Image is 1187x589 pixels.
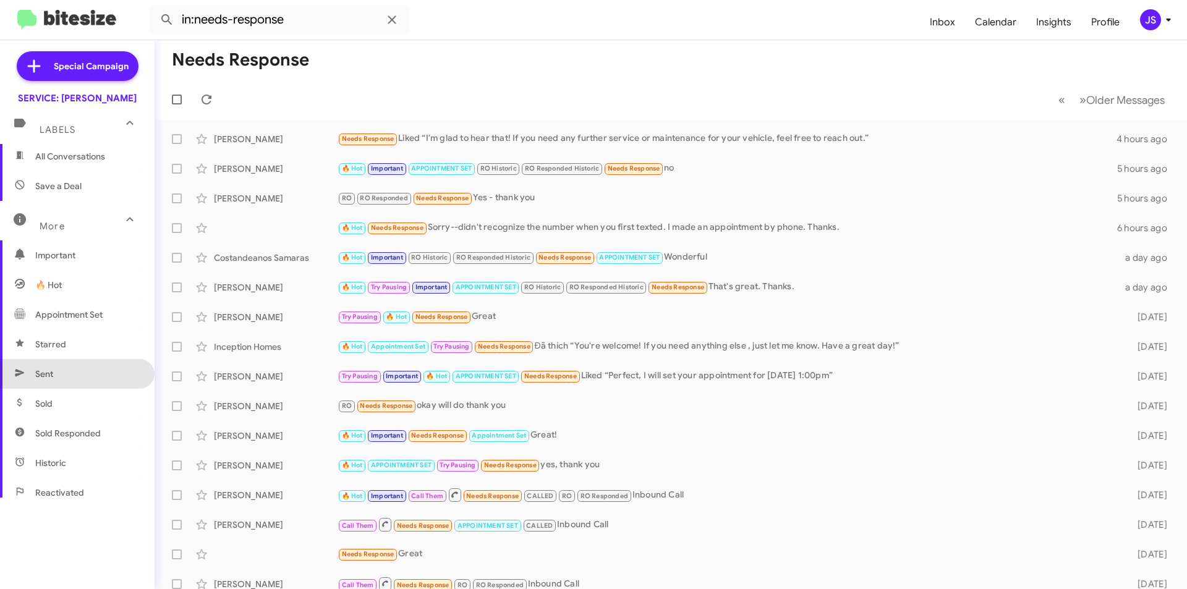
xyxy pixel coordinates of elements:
[1118,252,1177,264] div: a day ago
[214,519,338,531] div: [PERSON_NAME]
[214,311,338,323] div: [PERSON_NAME]
[411,431,464,439] span: Needs Response
[338,428,1118,443] div: Great!
[342,342,363,350] span: 🔥 Hot
[397,522,449,530] span: Needs Response
[342,135,394,143] span: Needs Response
[214,252,338,264] div: Costandeanos Samaras
[342,522,374,530] span: Call Them
[411,492,443,500] span: Call Them
[456,372,516,380] span: APPOINTMENT SET
[652,283,704,291] span: Needs Response
[456,283,516,291] span: APPOINTMENT SET
[569,283,644,291] span: RO Responded Historic
[386,372,418,380] span: Important
[526,522,553,530] span: CALLED
[456,253,530,261] span: RO Responded Historic
[472,431,526,439] span: Appointment Set
[965,4,1026,40] span: Calendar
[342,550,394,558] span: Needs Response
[371,492,403,500] span: Important
[342,431,363,439] span: 🔥 Hot
[17,51,138,81] a: Special Campaign
[1118,311,1177,323] div: [DATE]
[35,308,103,321] span: Appointment Set
[480,164,517,172] span: RO Historic
[35,150,105,163] span: All Conversations
[1118,459,1177,472] div: [DATE]
[342,461,363,469] span: 🔥 Hot
[599,253,660,261] span: APPOINTMENT SET
[371,461,432,469] span: APPOINTMENT SET
[338,280,1118,294] div: That's great. Thanks.
[1072,87,1172,112] button: Next
[1117,222,1177,234] div: 6 hours ago
[172,50,309,70] h1: Needs Response
[214,400,338,412] div: [PERSON_NAME]
[338,310,1118,324] div: Great
[524,372,577,380] span: Needs Response
[415,313,468,321] span: Needs Response
[214,163,338,175] div: [PERSON_NAME]
[35,180,82,192] span: Save a Deal
[397,581,449,589] span: Needs Response
[35,368,53,380] span: Sent
[338,250,1118,265] div: Wonderful
[40,221,65,232] span: More
[411,253,448,261] span: RO Historic
[1058,92,1065,108] span: «
[525,164,599,172] span: RO Responded Historic
[457,581,467,589] span: RO
[342,372,378,380] span: Try Pausing
[1026,4,1081,40] span: Insights
[371,342,425,350] span: Appointment Set
[416,194,469,202] span: Needs Response
[581,492,628,500] span: RO Responded
[338,191,1117,205] div: Yes - thank you
[371,283,407,291] span: Try Pausing
[35,279,62,291] span: 🔥 Hot
[1081,4,1130,40] a: Profile
[150,5,409,35] input: Search
[342,492,363,500] span: 🔥 Hot
[608,164,660,172] span: Needs Response
[342,224,363,232] span: 🔥 Hot
[920,4,965,40] span: Inbox
[415,283,448,291] span: Important
[1118,281,1177,294] div: a day ago
[342,164,363,172] span: 🔥 Hot
[466,492,519,500] span: Needs Response
[338,132,1117,146] div: Liked “I'm glad to hear that! If you need any further service or maintenance for your vehicle, fe...
[54,60,129,72] span: Special Campaign
[214,341,338,353] div: Inception Homes
[562,492,572,500] span: RO
[1079,92,1086,108] span: »
[1051,87,1073,112] button: Previous
[1118,370,1177,383] div: [DATE]
[338,517,1118,532] div: Inbound Call
[476,581,524,589] span: RO Responded
[411,164,472,172] span: APPOINTMENT SET
[433,342,469,350] span: Try Pausing
[35,457,66,469] span: Historic
[426,372,447,380] span: 🔥 Hot
[35,249,140,261] span: Important
[478,342,530,350] span: Needs Response
[440,461,475,469] span: Try Pausing
[527,492,553,500] span: CALLED
[484,461,537,469] span: Needs Response
[457,522,518,530] span: APPOINTMENT SET
[342,253,363,261] span: 🔥 Hot
[360,194,407,202] span: RO Responded
[342,194,352,202] span: RO
[1118,400,1177,412] div: [DATE]
[35,486,84,499] span: Reactivated
[524,283,561,291] span: RO Historic
[214,430,338,442] div: [PERSON_NAME]
[1117,192,1177,205] div: 5 hours ago
[1118,341,1177,353] div: [DATE]
[371,431,403,439] span: Important
[342,283,363,291] span: 🔥 Hot
[1117,133,1177,145] div: 4 hours ago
